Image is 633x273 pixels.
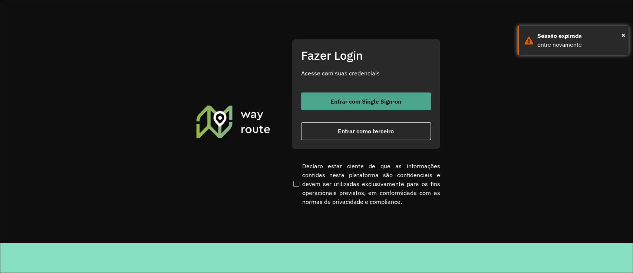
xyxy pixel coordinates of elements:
button: button [301,122,431,140]
img: Roteirizador AmbevTech [195,104,271,139]
div: Entre novamente [537,40,623,49]
span: × [622,29,625,40]
button: button [301,92,431,110]
p: Acesse com suas credenciais [301,69,431,78]
span: Entrar com Single Sign-on [330,98,401,104]
div: Sessão expirada [537,32,623,40]
span: Entrar como terceiro [338,128,394,134]
h2: Fazer Login [301,48,431,62]
button: Close [622,29,625,40]
label: Declaro estar ciente de que as informações contidas nesta plataforma são confidenciais e devem se... [292,162,440,206]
